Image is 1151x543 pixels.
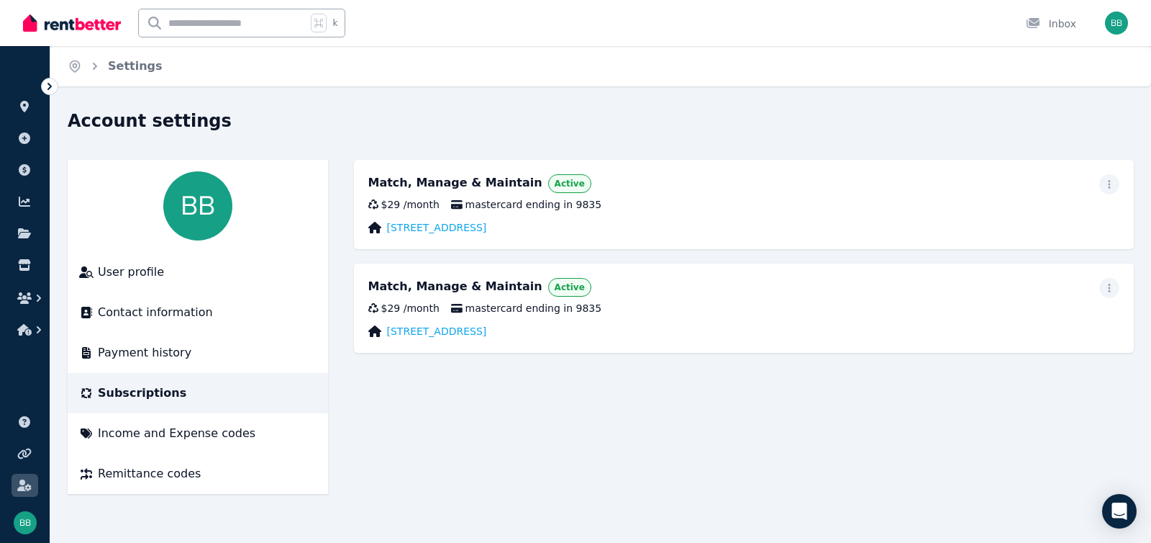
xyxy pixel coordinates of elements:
a: Contact information [79,304,317,321]
div: $29 / month [368,197,440,212]
a: Payment history [79,344,317,362]
nav: Breadcrumb [50,46,180,86]
span: Subscriptions [98,385,186,402]
span: k [332,17,337,29]
a: Settings [108,59,163,73]
img: Brendan Barbetti [14,511,37,534]
a: Remittance codes [79,465,317,483]
div: Inbox [1026,17,1076,31]
div: $29 / month [368,301,440,315]
span: Income and Expense codes [98,425,255,442]
span: mastercard ending in 9835 [451,301,601,315]
div: Match, Manage & Maintain [368,174,542,193]
span: Contact information [98,304,213,321]
span: User profile [98,264,164,281]
div: Match, Manage & Maintain [368,278,542,297]
a: User profile [79,264,317,281]
img: RentBetter [23,12,121,34]
a: Subscriptions [79,385,317,402]
span: Active [555,178,585,189]
img: Brendan Barbetti [1105,12,1128,35]
span: Active [555,282,585,293]
a: Income and Expense codes [79,425,317,442]
a: [STREET_ADDRESS] [387,324,487,338]
span: Remittance codes [98,465,201,483]
img: Brendan Barbetti [163,171,232,241]
span: Payment history [98,344,191,362]
div: Open Intercom Messenger [1102,494,1137,529]
h1: Account settings [68,109,232,133]
span: mastercard ending in 9835 [451,197,601,212]
a: [STREET_ADDRESS] [387,220,487,235]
